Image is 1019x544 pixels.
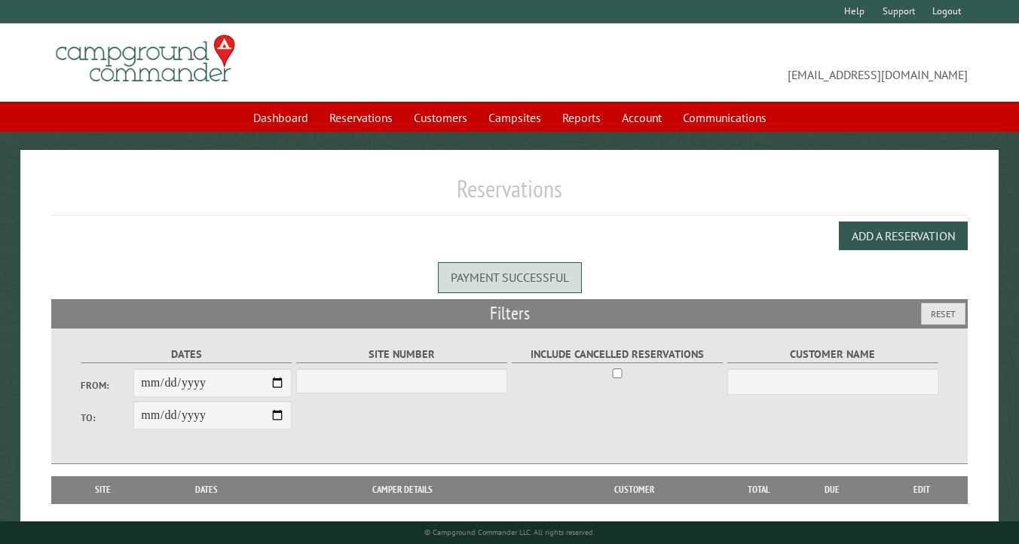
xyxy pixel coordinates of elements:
[81,346,292,363] label: Dates
[510,41,968,84] span: [EMAIL_ADDRESS][DOMAIN_NAME]
[405,103,476,132] a: Customers
[613,103,671,132] a: Account
[320,103,402,132] a: Reservations
[729,476,789,503] th: Total
[265,476,539,503] th: Camper Details
[875,476,968,503] th: Edit
[296,346,507,363] label: Site Number
[479,103,550,132] a: Campsites
[51,29,240,88] img: Campground Commander
[674,103,776,132] a: Communications
[512,346,723,363] label: Include Cancelled Reservations
[244,103,317,132] a: Dashboard
[51,174,969,215] h1: Reservations
[727,346,938,363] label: Customer Name
[839,222,968,250] button: Add a Reservation
[148,476,265,503] th: Dates
[540,476,729,503] th: Customer
[424,527,595,537] small: © Campground Commander LLC. All rights reserved.
[51,299,969,328] h2: Filters
[81,411,133,425] label: To:
[81,378,133,393] label: From:
[59,476,148,503] th: Site
[553,103,610,132] a: Reports
[921,303,965,325] button: Reset
[789,476,876,503] th: Due
[438,262,582,292] div: Payment successful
